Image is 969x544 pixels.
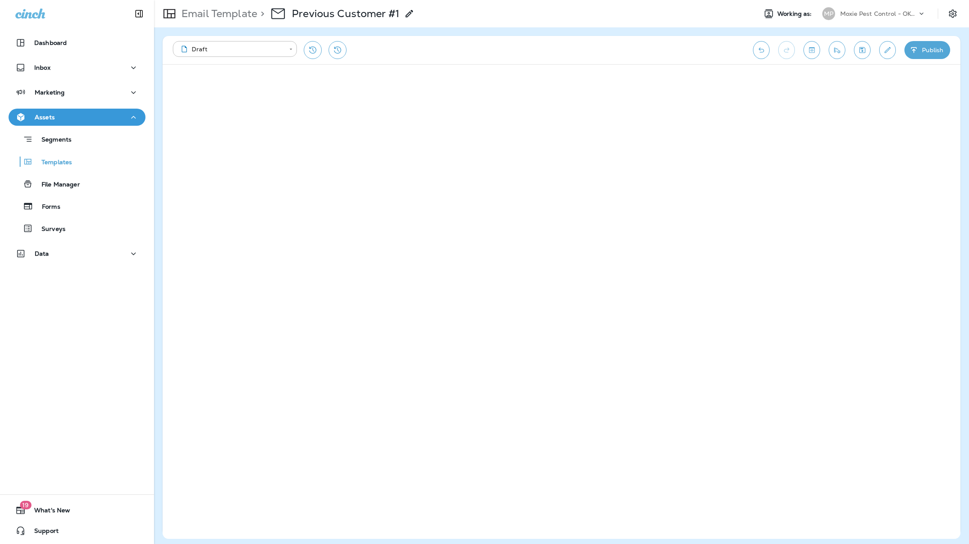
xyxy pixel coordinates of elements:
span: Support [26,527,59,538]
p: Inbox [34,64,50,71]
button: Forms [9,197,145,215]
button: 19What's New [9,502,145,519]
button: Toggle preview [803,41,820,59]
p: Data [35,250,49,257]
button: Data [9,245,145,262]
p: Marketing [35,89,65,96]
p: Assets [35,114,55,121]
button: Inbox [9,59,145,76]
button: Settings [945,6,960,21]
button: Collapse Sidebar [127,5,151,22]
p: Segments [33,136,71,145]
button: Restore from previous version [304,41,322,59]
p: Previous Customer #1 [292,7,399,20]
button: Templates [9,153,145,171]
p: File Manager [33,181,80,189]
button: Assets [9,109,145,126]
button: Dashboard [9,34,145,51]
span: Working as: [777,10,814,18]
button: Surveys [9,219,145,237]
div: MP [822,7,835,20]
p: Surveys [33,225,65,234]
button: View Changelog [329,41,347,59]
button: Marketing [9,84,145,101]
button: Send test email [829,41,845,59]
button: Support [9,522,145,539]
p: Forms [33,203,60,211]
span: What's New [26,507,70,517]
p: Templates [33,159,72,167]
p: Email Template [178,7,257,20]
div: Draft [179,45,283,53]
button: Save [854,41,871,59]
button: Publish [904,41,950,59]
button: Undo [753,41,770,59]
p: > [257,7,264,20]
button: Segments [9,130,145,148]
button: Edit details [879,41,896,59]
p: Moxie Pest Control - OKC [GEOGRAPHIC_DATA] [840,10,917,17]
button: File Manager [9,175,145,193]
span: 19 [20,501,31,509]
p: Dashboard [34,39,67,46]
